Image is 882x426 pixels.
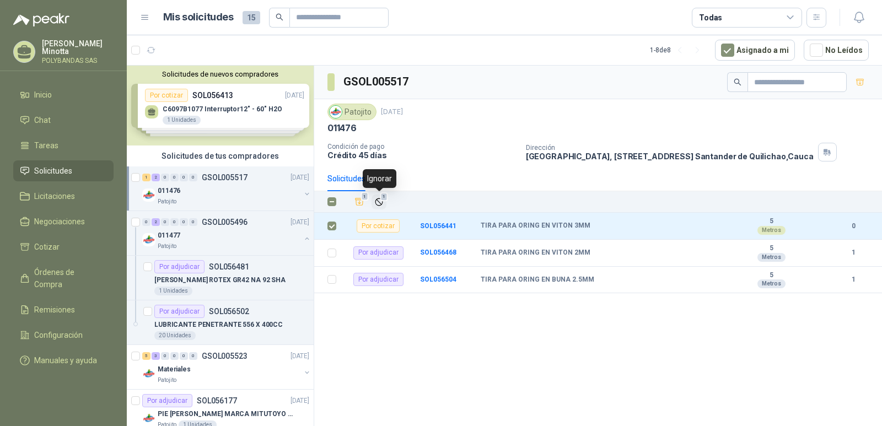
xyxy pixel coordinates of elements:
[209,308,249,315] p: SOL056502
[142,171,311,206] a: 1 2 0 0 0 0 GSOL005517[DATE] Company Logo011476Patojito
[161,218,169,226] div: 0
[526,152,814,161] p: [GEOGRAPHIC_DATA], [STREET_ADDRESS] Santander de Quilichao , Cauca
[327,172,365,185] div: Solicitudes
[715,40,795,61] button: Asignado a mi
[34,241,60,253] span: Cotizar
[131,70,309,78] button: Solicitudes de nuevos compradores
[838,247,869,258] b: 1
[170,218,179,226] div: 0
[327,104,377,120] div: Patojito
[189,352,197,360] div: 0
[420,222,456,230] a: SOL056441
[161,352,169,360] div: 0
[158,364,191,375] p: Materiales
[291,217,309,228] p: [DATE]
[363,169,396,188] div: Ignorar
[142,215,311,251] a: 0 2 0 0 0 0 GSOL005496[DATE] Company Logo011477Patojito
[526,144,814,152] p: Dirección
[154,275,286,285] p: [PERSON_NAME] ROTEX GR42 NA 92 SHA
[291,351,309,362] p: [DATE]
[170,352,179,360] div: 0
[34,304,75,316] span: Remisiones
[34,139,58,152] span: Tareas
[202,218,248,226] p: GSOL005496
[142,349,311,385] a: 5 3 0 0 0 0 GSOL005523[DATE] Company LogoMaterialesPatojito
[189,174,197,181] div: 0
[650,41,706,59] div: 1 - 8 de 8
[380,192,388,201] span: 1
[734,78,741,86] span: search
[372,195,386,209] button: Ignorar
[757,253,786,262] div: Metros
[420,276,456,283] a: SOL056504
[13,135,114,156] a: Tareas
[733,271,809,280] b: 5
[361,192,369,201] span: 1
[142,218,150,226] div: 0
[154,287,192,295] div: 1 Unidades
[154,260,205,273] div: Por adjudicar
[481,249,590,257] b: TIRA PARA ORING EN VITON 2MM
[838,274,869,285] b: 1
[142,367,155,380] img: Company Logo
[357,219,400,233] div: Por cotizar
[481,222,590,230] b: TIRA PARA ORING EN VITON 3MM
[152,352,160,360] div: 3
[152,174,160,181] div: 2
[34,354,97,366] span: Manuales y ayuda
[158,242,176,251] p: Patojito
[13,211,114,232] a: Negociaciones
[154,305,205,318] div: Por adjudicar
[180,218,188,226] div: 0
[158,409,295,419] p: PIE [PERSON_NAME] MARCA MITUTOYO REF [PHONE_NUMBER]
[34,266,103,290] span: Órdenes de Compra
[180,174,188,181] div: 0
[127,145,314,166] div: Solicitudes de tus compradores
[757,226,786,235] div: Metros
[13,186,114,207] a: Licitaciones
[42,40,114,55] p: [PERSON_NAME] Minotta
[158,376,176,385] p: Patojito
[158,186,180,196] p: 011476
[13,84,114,105] a: Inicio
[197,397,237,405] p: SOL056177
[352,194,367,209] button: Añadir
[163,9,234,25] h1: Mis solicitudes
[291,172,309,183] p: [DATE]
[699,12,722,24] div: Todas
[142,412,155,425] img: Company Logo
[42,57,114,64] p: POLYBANDAS SAS
[757,279,786,288] div: Metros
[127,66,314,145] div: Solicitudes de nuevos compradoresPor cotizarSOL056413[DATE] C6097B1077 Interruptor12" - 60" H2O1 ...
[276,13,283,21] span: search
[343,73,410,90] h3: GSOL005517
[13,236,114,257] a: Cotizar
[804,40,869,61] button: No Leídos
[838,221,869,231] b: 0
[202,174,248,181] p: GSOL005517
[34,89,52,101] span: Inicio
[420,249,456,256] a: SOL056468
[158,230,180,241] p: 011477
[202,352,248,360] p: GSOL005523
[34,114,51,126] span: Chat
[733,244,809,253] b: 5
[142,233,155,246] img: Company Logo
[481,276,594,284] b: TIRA PARA ORING EN BUNA 2.5MM
[180,352,188,360] div: 0
[127,300,314,345] a: Por adjudicarSOL056502LUBRICANTE PENETRANTE 556 X 400CC20 Unidades
[189,218,197,226] div: 0
[13,160,114,181] a: Solicitudes
[154,320,283,330] p: LUBRICANTE PENETRANTE 556 X 400CC
[34,329,83,341] span: Configuración
[154,331,196,340] div: 20 Unidades
[152,218,160,226] div: 2
[34,165,72,177] span: Solicitudes
[353,273,404,286] div: Por adjudicar
[327,143,517,150] p: Condición de pago
[13,325,114,346] a: Configuración
[353,246,404,260] div: Por adjudicar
